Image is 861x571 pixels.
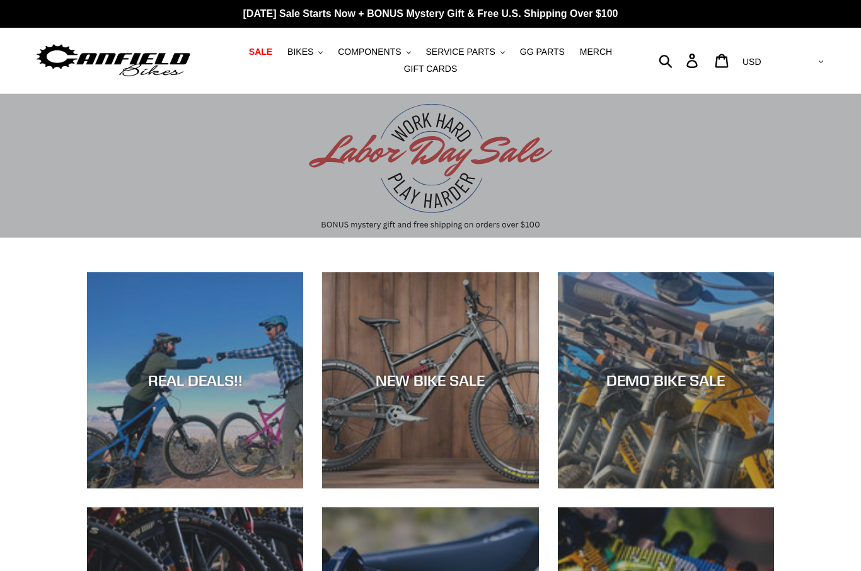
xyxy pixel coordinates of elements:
span: SALE [249,47,272,57]
span: COMPONENTS [338,47,401,57]
button: SERVICE PARTS [419,43,511,61]
button: COMPONENTS [332,43,417,61]
img: Canfield Bikes [35,41,192,81]
a: DEMO BIKE SALE [558,272,774,488]
div: NEW BIKE SALE [322,371,538,389]
span: GG PARTS [520,47,565,57]
a: SALE [243,43,279,61]
span: MERCH [580,47,612,57]
span: SERVICE PARTS [425,47,495,57]
span: GIFT CARDS [404,64,458,74]
span: BIKES [287,47,313,57]
a: MERCH [574,43,618,61]
button: BIKES [281,43,329,61]
div: REAL DEALS!! [87,371,303,389]
div: DEMO BIKE SALE [558,371,774,389]
a: GIFT CARDS [398,61,464,78]
a: NEW BIKE SALE [322,272,538,488]
a: REAL DEALS!! [87,272,303,488]
a: GG PARTS [514,43,571,61]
